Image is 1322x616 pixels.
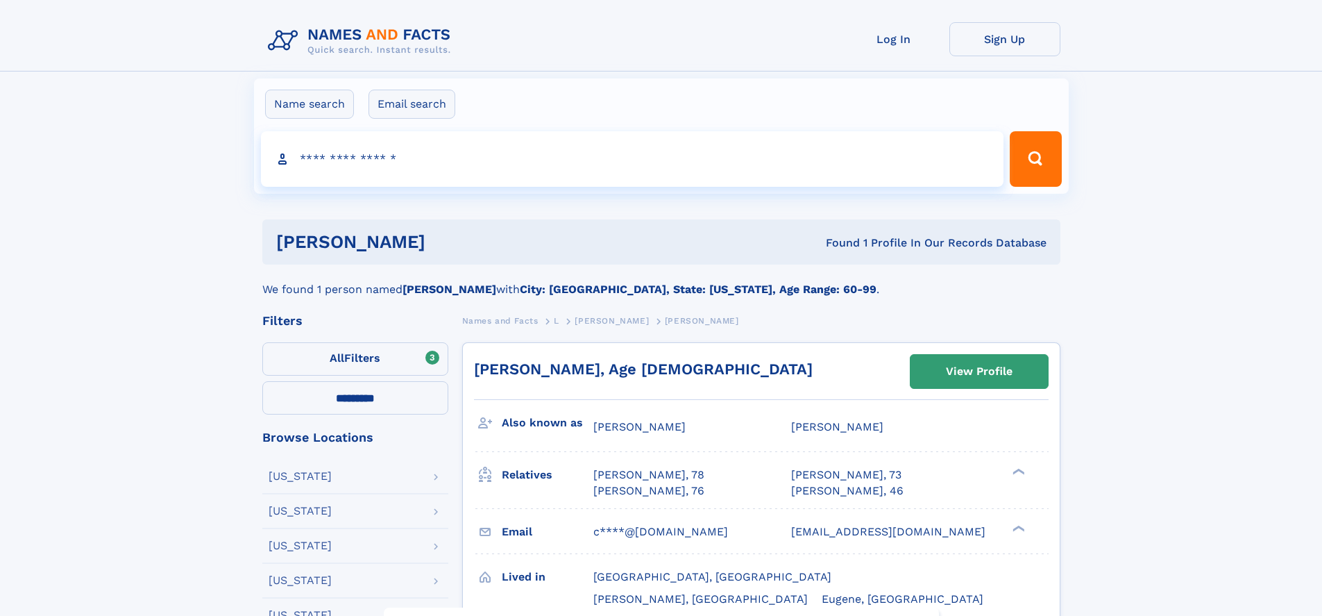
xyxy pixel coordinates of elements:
a: [PERSON_NAME], 46 [791,483,904,499]
a: View Profile [910,355,1048,388]
div: Browse Locations [262,431,448,444]
h3: Lived in [502,565,593,589]
div: [US_STATE] [269,540,332,551]
input: search input [261,131,1004,187]
h3: Also known as [502,411,593,435]
b: [PERSON_NAME] [402,283,496,296]
a: [PERSON_NAME], Age [DEMOGRAPHIC_DATA] [474,360,813,378]
div: We found 1 person named with . [262,265,1060,298]
a: L [554,312,559,329]
b: City: [GEOGRAPHIC_DATA], State: [US_STATE], Age Range: 60-99 [520,283,876,296]
div: View Profile [946,356,1012,388]
label: Filters [262,342,448,376]
a: Sign Up [949,22,1060,56]
div: [US_STATE] [269,471,332,482]
label: Name search [265,90,354,119]
a: Names and Facts [462,312,539,329]
a: [PERSON_NAME], 78 [593,467,704,483]
div: Filters [262,315,448,327]
a: [PERSON_NAME], 73 [791,467,901,483]
span: [EMAIL_ADDRESS][DOMAIN_NAME] [791,525,985,538]
span: [PERSON_NAME] [791,420,883,433]
span: [PERSON_NAME] [665,316,739,326]
span: Eugene, [GEOGRAPHIC_DATA] [822,592,983,606]
span: [GEOGRAPHIC_DATA], [GEOGRAPHIC_DATA] [593,570,831,583]
div: ❯ [1009,524,1026,533]
a: [PERSON_NAME] [575,312,649,329]
img: Logo Names and Facts [262,22,462,60]
a: Log In [838,22,949,56]
span: L [554,316,559,326]
a: [PERSON_NAME], 76 [593,483,704,499]
button: Search Button [1010,131,1061,187]
div: Found 1 Profile In Our Records Database [625,235,1046,251]
span: [PERSON_NAME] [575,316,649,326]
span: [PERSON_NAME], [GEOGRAPHIC_DATA] [593,592,808,606]
div: [US_STATE] [269,506,332,517]
span: All [330,351,344,365]
span: [PERSON_NAME] [593,420,686,433]
div: [US_STATE] [269,575,332,586]
div: ❯ [1009,467,1026,476]
h3: Relatives [502,463,593,487]
h3: Email [502,520,593,544]
label: Email search [368,90,455,119]
h1: [PERSON_NAME] [276,233,626,251]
